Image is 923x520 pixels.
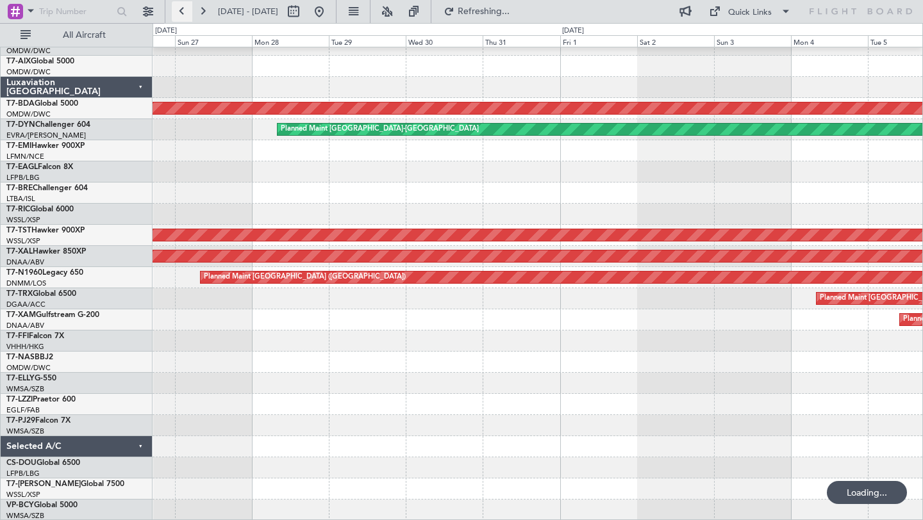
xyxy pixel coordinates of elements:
[6,384,44,394] a: WMSA/SZB
[827,481,907,504] div: Loading...
[457,7,511,16] span: Refreshing...
[6,100,35,108] span: T7-BDA
[6,480,81,488] span: T7-[PERSON_NAME]
[6,375,56,382] a: T7-ELLYG-550
[728,6,772,19] div: Quick Links
[637,35,714,47] div: Sat 2
[39,2,113,21] input: Trip Number
[6,206,30,213] span: T7-RIC
[6,173,40,183] a: LFPB/LBG
[6,501,78,509] a: VP-BCYGlobal 5000
[6,469,40,478] a: LFPB/LBG
[6,215,40,225] a: WSSL/XSP
[6,269,83,277] a: T7-N1960Legacy 650
[155,26,177,37] div: [DATE]
[6,110,51,119] a: OMDW/DWC
[14,25,139,45] button: All Aircraft
[6,58,31,65] span: T7-AIX
[6,290,76,298] a: T7-TRXGlobal 6500
[6,332,29,340] span: T7-FFI
[252,35,329,47] div: Mon 28
[6,67,51,77] a: OMDW/DWC
[6,279,46,288] a: DNMM/LOS
[560,35,637,47] div: Fri 1
[6,311,99,319] a: T7-XAMGulfstream G-200
[6,363,51,373] a: OMDW/DWC
[6,375,35,382] span: T7-ELLY
[483,35,560,47] div: Thu 31
[175,35,252,47] div: Sun 27
[6,459,80,467] a: CS-DOUGlobal 6500
[6,152,44,161] a: LFMN/NCE
[6,269,42,277] span: T7-N1960
[6,490,40,500] a: WSSL/XSP
[33,31,135,40] span: All Aircraft
[6,396,76,403] a: T7-LZZIPraetor 600
[6,257,44,267] a: DNAA/ABV
[6,417,71,425] a: T7-PJ29Falcon 7X
[6,311,36,319] span: T7-XAM
[329,35,406,47] div: Tue 29
[6,417,35,425] span: T7-PJ29
[791,35,868,47] div: Mon 4
[6,300,46,309] a: DGAA/ACC
[6,236,40,246] a: WSSL/XSP
[6,396,33,403] span: T7-LZZI
[6,480,124,488] a: T7-[PERSON_NAME]Global 7500
[6,427,44,436] a: WMSA/SZB
[6,342,44,352] a: VHHH/HKG
[6,142,85,150] a: T7-EMIHawker 900XP
[438,1,515,22] button: Refreshing...
[6,227,31,234] span: T7-TST
[6,163,73,171] a: T7-EAGLFalcon 8X
[6,194,35,204] a: LTBA/ISL
[6,184,33,192] span: T7-BRE
[406,35,483,47] div: Wed 30
[281,120,479,139] div: Planned Maint [GEOGRAPHIC_DATA]-[GEOGRAPHIC_DATA]
[6,58,74,65] a: T7-AIXGlobal 5000
[6,459,37,467] span: CS-DOU
[6,206,74,213] a: T7-RICGlobal 6000
[6,163,38,171] span: T7-EAGL
[6,290,33,298] span: T7-TRX
[6,353,53,361] a: T7-NASBBJ2
[6,100,78,108] a: T7-BDAGlobal 5000
[6,142,31,150] span: T7-EMI
[6,353,35,361] span: T7-NAS
[562,26,584,37] div: [DATE]
[6,184,88,192] a: T7-BREChallenger 604
[6,46,51,56] a: OMDW/DWC
[6,332,64,340] a: T7-FFIFalcon 7X
[6,131,86,140] a: EVRA/[PERSON_NAME]
[703,1,797,22] button: Quick Links
[6,121,35,129] span: T7-DYN
[714,35,791,47] div: Sun 3
[6,405,40,415] a: EGLF/FAB
[6,121,90,129] a: T7-DYNChallenger 604
[6,501,34,509] span: VP-BCY
[6,321,44,330] a: DNAA/ABV
[204,268,406,287] div: Planned Maint [GEOGRAPHIC_DATA] ([GEOGRAPHIC_DATA])
[6,248,86,256] a: T7-XALHawker 850XP
[218,6,278,17] span: [DATE] - [DATE]
[6,248,33,256] span: T7-XAL
[6,227,85,234] a: T7-TSTHawker 900XP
